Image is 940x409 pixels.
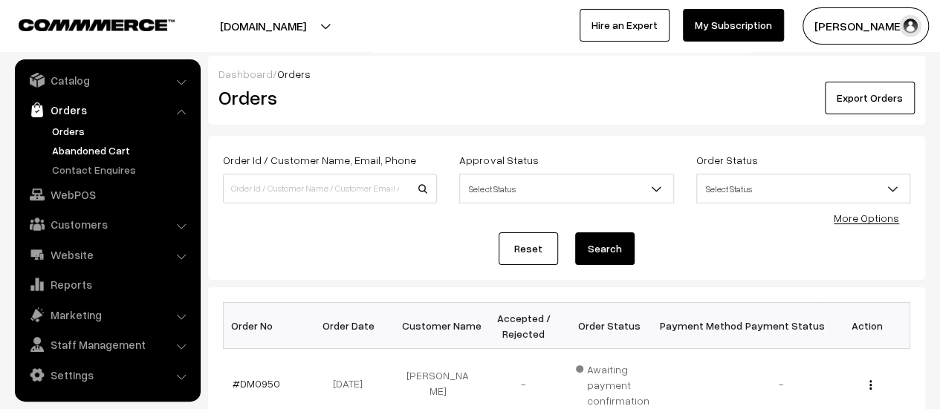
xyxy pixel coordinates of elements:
[869,380,872,390] img: Menu
[218,86,435,109] h2: Orders
[575,232,635,265] button: Search
[19,211,195,238] a: Customers
[683,9,784,42] a: My Subscription
[19,181,195,208] a: WebPOS
[395,303,482,349] th: Customer Name
[825,82,915,114] button: Export Orders
[224,303,310,349] th: Order No
[899,15,921,37] img: user
[567,303,653,349] th: Order Status
[803,7,929,45] button: [PERSON_NAME]
[481,303,567,349] th: Accepted / Rejected
[233,377,280,390] a: #DM0950
[19,361,195,388] a: Settings
[697,176,910,202] span: Select Status
[19,96,195,123] a: Orders
[834,212,899,224] a: More Options
[19,15,149,33] a: COMMMERCE
[824,303,910,349] th: Action
[499,232,558,265] a: Reset
[309,303,395,349] th: Order Date
[19,241,195,268] a: Website
[19,331,195,358] a: Staff Management
[218,68,273,80] a: Dashboard
[19,19,175,30] img: COMMMERCE
[459,152,538,168] label: Approval Status
[576,358,650,408] span: Awaiting payment confirmation
[652,303,739,349] th: Payment Method
[168,7,358,45] button: [DOMAIN_NAME]
[739,303,825,349] th: Payment Status
[460,176,672,202] span: Select Status
[223,152,416,168] label: Order Id / Customer Name, Email, Phone
[459,174,673,203] span: Select Status
[223,174,437,203] input: Order Id / Customer Name / Customer Email / Customer Phone
[19,271,195,298] a: Reports
[696,174,910,203] span: Select Status
[19,67,195,94] a: Catalog
[48,123,195,139] a: Orders
[696,152,758,168] label: Order Status
[48,143,195,158] a: Abandoned Cart
[580,9,670,42] a: Hire an Expert
[19,301,195,328] a: Marketing
[218,66,915,82] div: /
[48,162,195,177] a: Contact Enquires
[277,68,311,80] span: Orders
